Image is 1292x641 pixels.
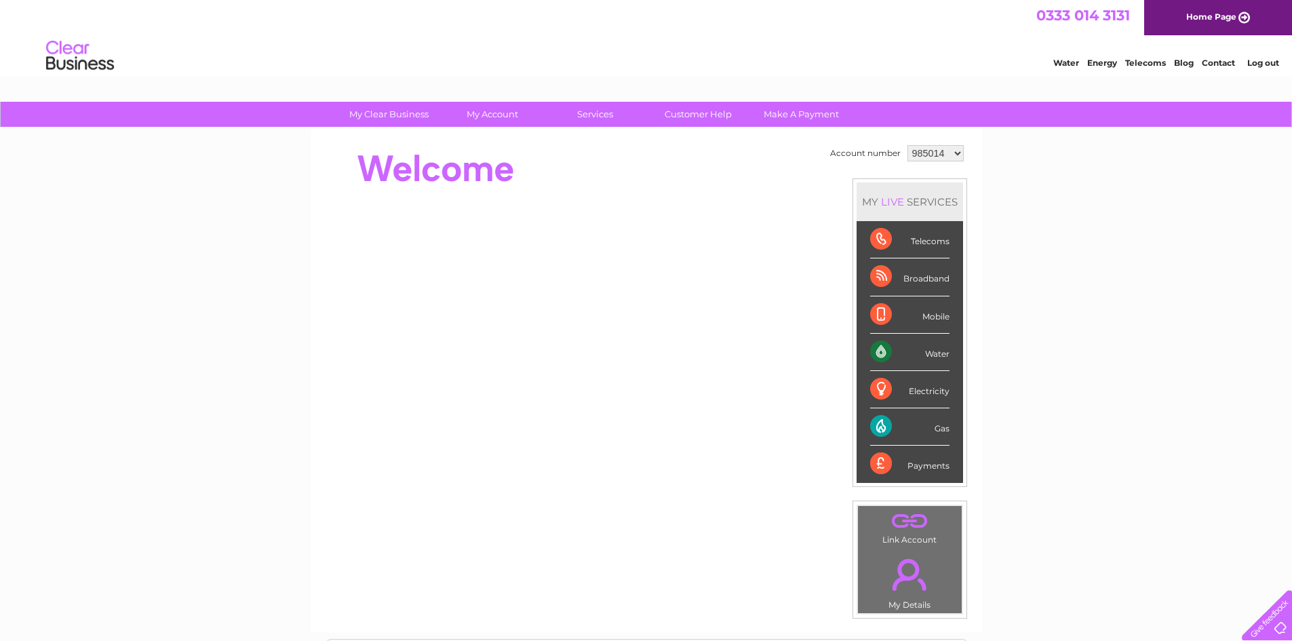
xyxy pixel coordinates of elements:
div: Water [870,334,950,371]
a: . [861,551,958,598]
div: Telecoms [870,221,950,258]
td: Link Account [857,505,962,548]
a: Contact [1202,58,1235,68]
td: My Details [857,547,962,614]
div: Electricity [870,371,950,408]
div: MY SERVICES [857,182,963,221]
a: Water [1053,58,1079,68]
a: . [861,509,958,533]
div: Gas [870,408,950,446]
a: 0333 014 3131 [1036,7,1130,24]
a: My Clear Business [333,102,445,127]
div: Broadband [870,258,950,296]
td: Account number [827,142,904,165]
div: Payments [870,446,950,482]
a: Telecoms [1125,58,1166,68]
a: Log out [1247,58,1279,68]
div: Mobile [870,296,950,334]
a: My Account [436,102,548,127]
a: Energy [1087,58,1117,68]
a: Customer Help [642,102,754,127]
a: Services [539,102,651,127]
a: Make A Payment [745,102,857,127]
div: LIVE [878,195,907,208]
img: logo.png [45,35,115,77]
div: Clear Business is a trading name of Verastar Limited (registered in [GEOGRAPHIC_DATA] No. 3667643... [326,7,967,66]
a: Blog [1174,58,1194,68]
